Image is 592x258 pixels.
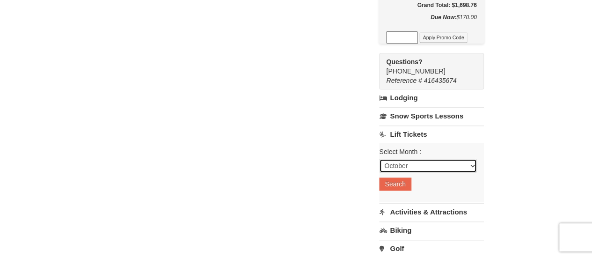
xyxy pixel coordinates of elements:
[379,107,483,125] a: Snow Sports Lessons
[379,177,411,191] button: Search
[379,221,483,239] a: Biking
[379,147,476,156] label: Select Month :
[386,57,467,75] span: [PHONE_NUMBER]
[386,0,476,10] h5: Grand Total: $1,698.76
[379,89,483,106] a: Lodging
[379,125,483,143] a: Lift Tickets
[379,203,483,221] a: Activities & Attractions
[419,32,467,43] button: Apply Promo Code
[386,77,422,84] span: Reference #
[424,77,457,84] span: 416435674
[386,58,422,66] strong: Questions?
[379,240,483,257] a: Golf
[386,13,476,31] div: $170.00
[431,14,456,21] strong: Due Now:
